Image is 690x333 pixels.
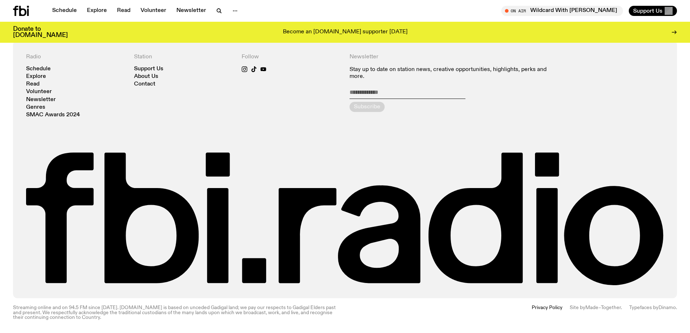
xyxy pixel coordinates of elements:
a: Explore [26,74,46,79]
a: Volunteer [26,89,52,95]
h4: Station [134,54,233,61]
p: Stay up to date on station news, creative opportunities, highlights, perks and more. [350,66,556,80]
a: Explore [83,6,111,16]
p: Streaming online and on 94.5 FM since [DATE]. [DOMAIN_NAME] is based on unceded Gadigal land; we ... [13,305,341,320]
h4: Radio [26,54,125,61]
a: Newsletter [26,97,56,103]
a: Volunteer [136,6,171,16]
a: Contact [134,82,155,87]
a: Genres [26,105,45,110]
h3: Donate to [DOMAIN_NAME] [13,26,68,38]
h4: Newsletter [350,54,556,61]
span: Typefaces by [629,305,658,310]
a: Dinamo [658,305,676,310]
a: Made–Together [585,305,621,310]
button: Subscribe [350,102,385,112]
button: On AirWildcard With [PERSON_NAME] [501,6,623,16]
h4: Follow [242,54,341,61]
a: Newsletter [172,6,210,16]
a: Privacy Policy [532,305,563,320]
span: . [621,305,622,310]
button: Support Us [629,6,677,16]
a: Support Us [134,66,163,72]
a: Schedule [48,6,81,16]
span: . [676,305,677,310]
a: SMAC Awards 2024 [26,112,80,118]
a: Read [113,6,135,16]
a: About Us [134,74,158,79]
span: Site by [570,305,585,310]
p: Become an [DOMAIN_NAME] supporter [DATE] [283,29,407,36]
a: Schedule [26,66,51,72]
span: Support Us [633,8,662,14]
a: Read [26,82,39,87]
